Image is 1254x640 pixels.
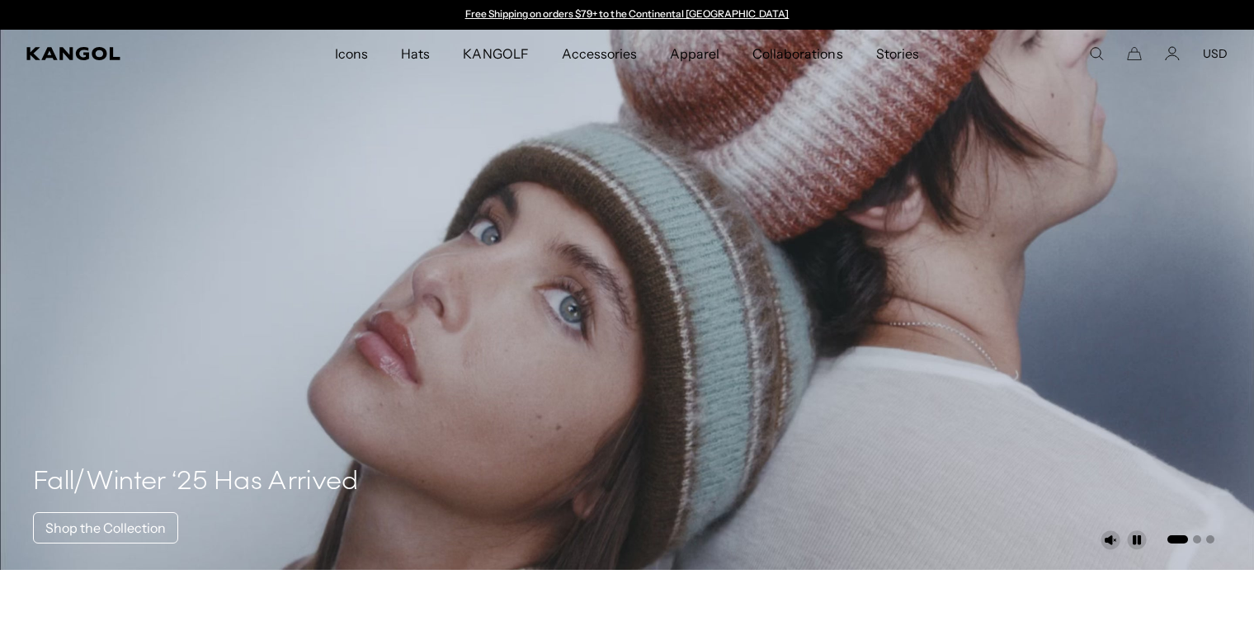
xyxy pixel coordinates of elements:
button: Cart [1127,46,1142,61]
span: Apparel [670,30,719,78]
div: 1 of 2 [457,8,797,21]
button: Unmute [1101,530,1120,550]
span: Hats [401,30,430,78]
span: Collaborations [752,30,842,78]
span: Accessories [562,30,637,78]
span: KANGOLF [463,30,528,78]
span: Stories [876,30,919,78]
button: Go to slide 3 [1206,535,1214,544]
slideshow-component: Announcement bar [457,8,797,21]
a: KANGOLF [446,30,544,78]
button: USD [1203,46,1228,61]
a: Shop the Collection [33,512,178,544]
a: Accessories [545,30,653,78]
a: Free Shipping on orders $79+ to the Continental [GEOGRAPHIC_DATA] [465,7,790,20]
button: Pause [1127,530,1147,550]
button: Go to slide 2 [1193,535,1201,544]
summary: Search here [1089,46,1104,61]
a: Icons [318,30,384,78]
div: Announcement [457,8,797,21]
h4: Fall/Winter ‘25 Has Arrived [33,466,359,499]
a: Apparel [653,30,736,78]
span: Icons [335,30,368,78]
a: Kangol [26,47,221,60]
a: Account [1165,46,1180,61]
ul: Select a slide to show [1166,532,1214,545]
a: Hats [384,30,446,78]
a: Collaborations [736,30,859,78]
a: Stories [860,30,936,78]
button: Go to slide 1 [1167,535,1188,544]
